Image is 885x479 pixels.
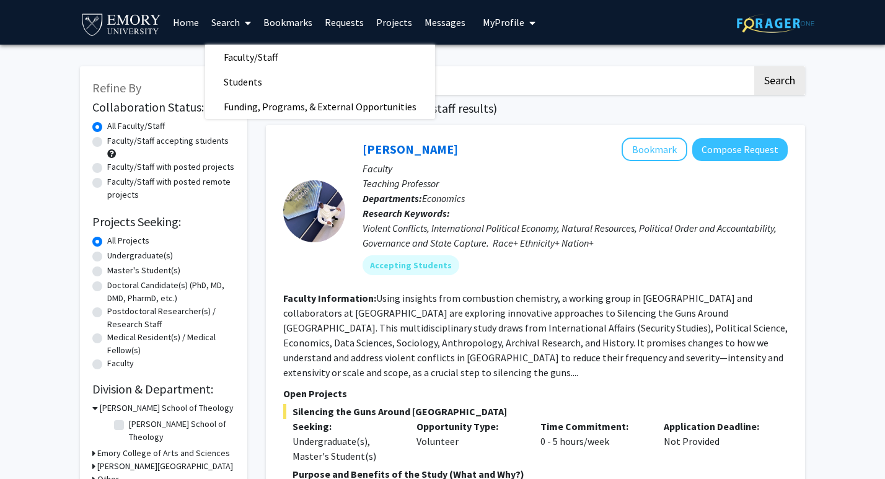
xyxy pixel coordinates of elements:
div: 0 - 5 hours/week [531,419,655,464]
button: Add Melvin Ayogu to Bookmarks [622,138,687,161]
h2: Projects Seeking: [92,214,235,229]
p: Opportunity Type: [416,419,522,434]
label: Doctoral Candidate(s) (PhD, MD, DMD, PharmD, etc.) [107,279,235,305]
img: ForagerOne Logo [737,14,814,33]
h3: [PERSON_NAME][GEOGRAPHIC_DATA] [97,460,233,473]
label: Faculty/Staff accepting students [107,134,229,147]
label: Master's Student(s) [107,264,180,277]
a: Requests [319,1,370,44]
a: Faculty/Staff [205,48,435,66]
p: Application Deadline: [664,419,769,434]
div: Volunteer [407,419,531,464]
a: Home [167,1,205,44]
div: Undergraduate(s), Master's Student(s) [293,434,398,464]
span: Refine By [92,80,141,95]
p: Faculty [363,161,788,176]
a: Bookmarks [257,1,319,44]
a: [PERSON_NAME] [363,141,458,157]
span: Silencing the Guns Around [GEOGRAPHIC_DATA] [283,404,788,419]
h3: Emory College of Arts and Sciences [97,447,230,460]
h2: Collaboration Status: [92,100,235,115]
label: Undergraduate(s) [107,249,173,262]
b: Faculty Information: [283,292,376,304]
label: Faculty/Staff with posted remote projects [107,175,235,201]
fg-read-more: Using insights from combustion chemistry, a working group in [GEOGRAPHIC_DATA] and collaborators ... [283,292,788,379]
p: Open Projects [283,386,788,401]
a: Funding, Programs, & External Opportunities [205,97,435,116]
span: My Profile [483,16,524,29]
span: Students [205,69,281,94]
p: Time Commitment: [540,419,646,434]
label: Faculty [107,357,134,370]
div: Violent Conflicts, International Political Economy, Natural Resources, Political Order and Accoun... [363,221,788,250]
a: Students [205,73,435,91]
span: Funding, Programs, & External Opportunities [205,94,435,119]
p: Seeking: [293,419,398,434]
a: Messages [418,1,472,44]
span: Faculty/Staff [205,45,296,69]
h1: Page of ( total faculty/staff results) [266,101,805,116]
input: Search Keywords [266,66,752,95]
a: Projects [370,1,418,44]
b: Departments: [363,192,422,204]
label: [PERSON_NAME] School of Theology [129,418,232,444]
label: All Projects [107,234,149,247]
label: Medical Resident(s) / Medical Fellow(s) [107,331,235,357]
p: Teaching Professor [363,176,788,191]
label: All Faculty/Staff [107,120,165,133]
b: Research Keywords: [363,207,450,219]
a: Search [205,1,257,44]
label: Faculty/Staff with posted projects [107,160,234,174]
h3: [PERSON_NAME] School of Theology [100,402,234,415]
div: Not Provided [654,419,778,464]
button: Compose Request to Melvin Ayogu [692,138,788,161]
h2: Division & Department: [92,382,235,397]
button: Search [754,66,805,95]
label: Postdoctoral Researcher(s) / Research Staff [107,305,235,331]
mat-chip: Accepting Students [363,255,459,275]
span: Economics [422,192,465,204]
img: Emory University Logo [80,10,162,38]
